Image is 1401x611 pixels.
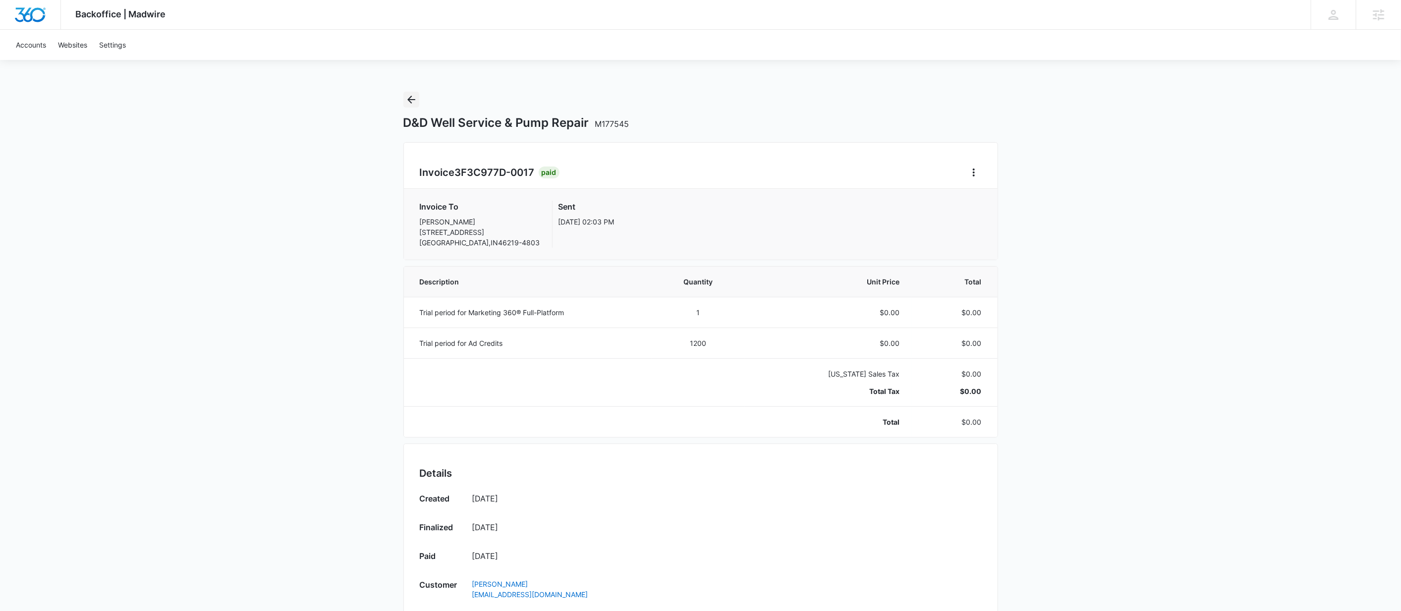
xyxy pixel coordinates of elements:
[756,307,899,318] p: $0.00
[455,167,535,178] span: 3F3C977D-0017
[420,217,540,248] p: [PERSON_NAME] [STREET_ADDRESS] [GEOGRAPHIC_DATA] , IN 46219-4803
[559,201,615,213] h3: Sent
[756,417,899,427] p: Total
[652,297,745,328] td: 1
[652,328,745,358] td: 1200
[10,30,52,60] a: Accounts
[923,386,982,396] p: $0.00
[923,277,982,287] span: Total
[76,9,166,19] span: Backoffice | Madwire
[923,417,982,427] p: $0.00
[756,369,899,379] p: [US_STATE] Sales Tax
[93,30,132,60] a: Settings
[420,277,640,287] span: Description
[966,165,982,180] button: Home
[420,550,462,565] h3: Paid
[559,217,615,227] p: [DATE] 02:03 PM
[472,579,982,600] a: [PERSON_NAME][EMAIL_ADDRESS][DOMAIN_NAME]
[595,119,629,129] span: M177545
[420,201,540,213] h3: Invoice To
[420,466,982,481] h2: Details
[756,338,899,348] p: $0.00
[420,338,640,348] p: Trial period for Ad Credits
[756,386,899,396] p: Total Tax
[472,550,982,562] p: [DATE]
[52,30,93,60] a: Websites
[923,338,982,348] p: $0.00
[472,521,982,533] p: [DATE]
[403,92,419,108] button: Back
[539,167,560,178] div: Paid
[756,277,899,287] span: Unit Price
[472,493,982,504] p: [DATE]
[664,277,733,287] span: Quantity
[420,165,539,180] h2: Invoice
[923,369,982,379] p: $0.00
[420,579,462,596] h3: Customer
[420,307,640,318] p: Trial period for Marketing 360® Full-Platform
[923,307,982,318] p: $0.00
[420,493,462,507] h3: Created
[420,521,462,536] h3: Finalized
[403,115,629,130] h1: D&D Well Service & Pump Repair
